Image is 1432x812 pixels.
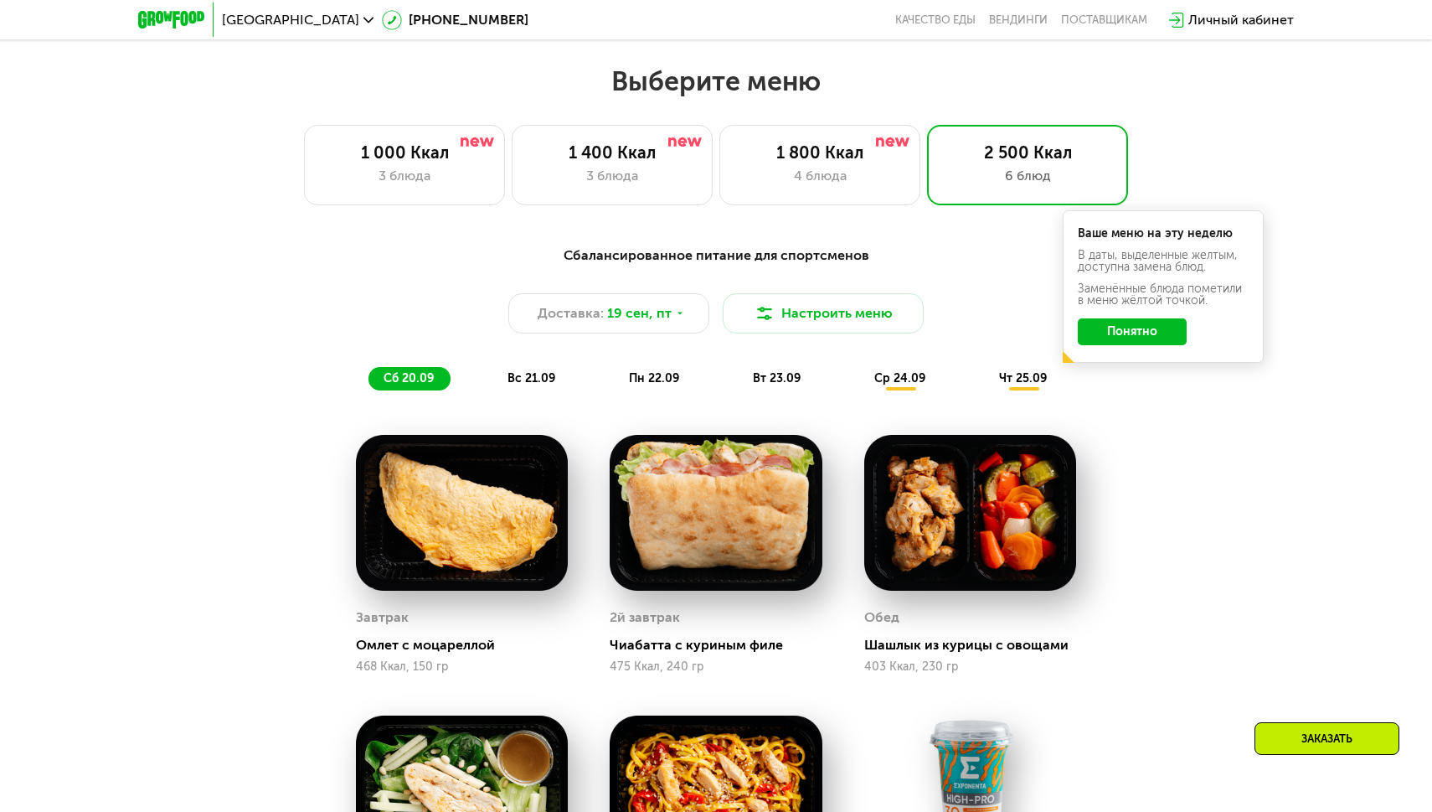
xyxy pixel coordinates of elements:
div: 1 400 Ккал [529,142,695,163]
span: чт 25.09 [999,371,1047,385]
div: 6 блюд [945,166,1110,186]
div: Шашлык из курицы с овощами [864,637,1089,654]
span: ср 24.09 [874,371,925,385]
span: [GEOGRAPHIC_DATA] [222,13,359,27]
div: Заменённые блюда пометили в меню жёлтой точкой. [1078,283,1249,307]
div: 2 500 Ккал [945,142,1110,163]
div: Сбалансированное питание для спортсменов [220,246,1212,266]
div: 468 Ккал, 150 гр [356,660,568,674]
a: Качество еды [895,13,976,27]
div: 3 блюда [322,166,487,186]
span: сб 20.09 [384,371,434,385]
div: 1 000 Ккал [322,142,487,163]
a: Вендинги [989,13,1048,27]
span: вт 23.09 [753,371,801,385]
div: В даты, выделенные желтым, доступна замена блюд. [1078,250,1249,273]
div: Обед [864,605,899,630]
div: 403 Ккал, 230 гр [864,660,1076,674]
span: пн 22.09 [629,371,679,385]
button: Понятно [1078,318,1187,345]
span: 19 сен, пт [607,303,672,323]
div: 1 800 Ккал [737,142,903,163]
a: [PHONE_NUMBER] [382,10,528,30]
h2: Выберите меню [54,65,1378,98]
div: Завтрак [356,605,409,630]
div: Ваше меню на эту неделю [1078,228,1249,240]
div: Личный кабинет [1188,10,1294,30]
div: 4 блюда [737,166,903,186]
div: Омлет с моцареллой [356,637,581,654]
div: 3 блюда [529,166,695,186]
div: поставщикам [1061,13,1147,27]
span: Доставка: [538,303,604,323]
div: 2й завтрак [610,605,680,630]
div: 475 Ккал, 240 гр [610,660,822,674]
button: Настроить меню [723,293,924,334]
div: Чиабатта с куриным филе [610,637,835,654]
div: Заказать [1254,722,1399,755]
span: вс 21.09 [507,371,555,385]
